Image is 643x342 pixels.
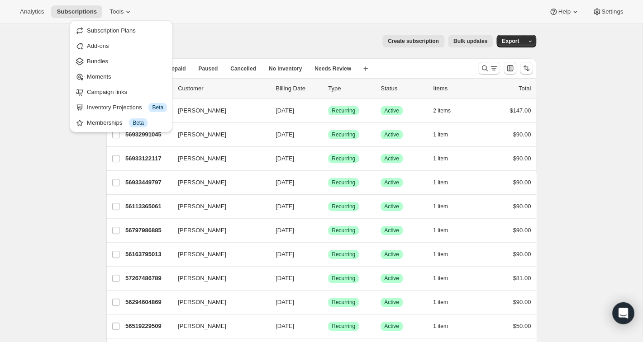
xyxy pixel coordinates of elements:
[332,275,355,282] span: Recurring
[14,5,49,18] button: Analytics
[433,224,458,237] button: 1 item
[125,202,171,211] p: 56113365061
[276,275,294,281] span: [DATE]
[178,322,226,331] span: [PERSON_NAME]
[433,107,451,114] span: 2 items
[87,103,167,112] div: Inventory Projections
[87,58,108,65] span: Bundles
[558,8,570,15] span: Help
[332,179,355,186] span: Recurring
[125,250,171,259] p: 56163795013
[276,203,294,210] span: [DATE]
[513,251,531,258] span: $90.00
[125,274,171,283] p: 57267486789
[276,299,294,305] span: [DATE]
[178,130,226,139] span: [PERSON_NAME]
[496,35,524,47] button: Export
[172,103,263,118] button: [PERSON_NAME]
[433,320,458,333] button: 1 item
[72,23,170,37] button: Subscription Plans
[448,35,493,47] button: Bulk updates
[513,155,531,162] span: $90.00
[152,104,163,111] span: Beta
[87,27,136,34] span: Subscription Plans
[276,84,321,93] p: Billing Date
[433,200,458,213] button: 1 item
[513,323,531,329] span: $50.00
[433,155,448,162] span: 1 item
[384,179,399,186] span: Active
[384,323,399,330] span: Active
[72,115,170,130] button: Memberships
[587,5,629,18] button: Settings
[125,154,171,163] p: 56933122117
[172,223,263,238] button: [PERSON_NAME]
[433,131,448,138] span: 1 item
[433,272,458,285] button: 1 item
[178,84,268,93] p: Customer
[110,8,124,15] span: Tools
[125,152,531,165] div: 56933122117[PERSON_NAME][DATE]SuccessRecurringSuccessActive1 item$90.00
[381,84,426,93] p: Status
[332,227,355,234] span: Recurring
[332,323,355,330] span: Recurring
[125,320,531,333] div: 56519229509[PERSON_NAME][DATE]SuccessRecurringSuccessActive1 item$50.00
[125,322,171,331] p: 56519229509
[178,178,226,187] span: [PERSON_NAME]
[269,65,302,72] span: No inventory
[513,131,531,138] span: $90.00
[133,119,144,126] span: Beta
[276,107,294,114] span: [DATE]
[543,5,585,18] button: Help
[178,250,226,259] span: [PERSON_NAME]
[433,176,458,189] button: 1 item
[104,5,138,18] button: Tools
[125,200,531,213] div: 56113365061[PERSON_NAME][DATE]SuccessRecurringSuccessActive1 item$90.00
[504,62,516,75] button: Customize table column order and visibility
[502,37,519,45] span: Export
[125,224,531,237] div: 56797986885[PERSON_NAME][DATE]SuccessRecurringSuccessActive1 item$90.00
[276,179,294,186] span: [DATE]
[332,203,355,210] span: Recurring
[87,89,127,95] span: Campaign links
[433,296,458,309] button: 1 item
[172,319,263,333] button: [PERSON_NAME]
[478,62,500,75] button: Search and filter results
[382,35,444,47] button: Create subscription
[433,227,448,234] span: 1 item
[172,127,263,142] button: [PERSON_NAME]
[358,62,373,75] button: Create new view
[172,199,263,214] button: [PERSON_NAME]
[433,323,448,330] span: 1 item
[332,299,355,306] span: Recurring
[384,131,399,138] span: Active
[172,175,263,190] button: [PERSON_NAME]
[384,155,399,162] span: Active
[72,69,170,84] button: Moments
[125,248,531,261] div: 56163795013[PERSON_NAME][DATE]SuccessRecurringSuccessActive1 item$90.00
[125,104,531,117] div: 56324587589[PERSON_NAME][DATE]SuccessRecurringSuccessActive2 items$147.00
[172,247,263,262] button: [PERSON_NAME]
[453,37,487,45] span: Bulk updates
[178,274,226,283] span: [PERSON_NAME]
[276,227,294,234] span: [DATE]
[513,275,531,281] span: $81.00
[510,107,531,114] span: $147.00
[384,251,399,258] span: Active
[433,104,461,117] button: 2 items
[433,179,448,186] span: 1 item
[125,226,171,235] p: 56797986885
[125,298,171,307] p: 56294604869
[125,272,531,285] div: 57267486789[PERSON_NAME][DATE]SuccessRecurringSuccessActive1 item$81.00
[178,298,226,307] span: [PERSON_NAME]
[178,154,226,163] span: [PERSON_NAME]
[388,37,439,45] span: Create subscription
[51,5,102,18] button: Subscriptions
[513,179,531,186] span: $90.00
[125,178,171,187] p: 56933449797
[87,42,109,49] span: Add-ons
[72,100,170,114] button: Inventory Projections
[178,226,226,235] span: [PERSON_NAME]
[433,251,448,258] span: 1 item
[433,152,458,165] button: 1 item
